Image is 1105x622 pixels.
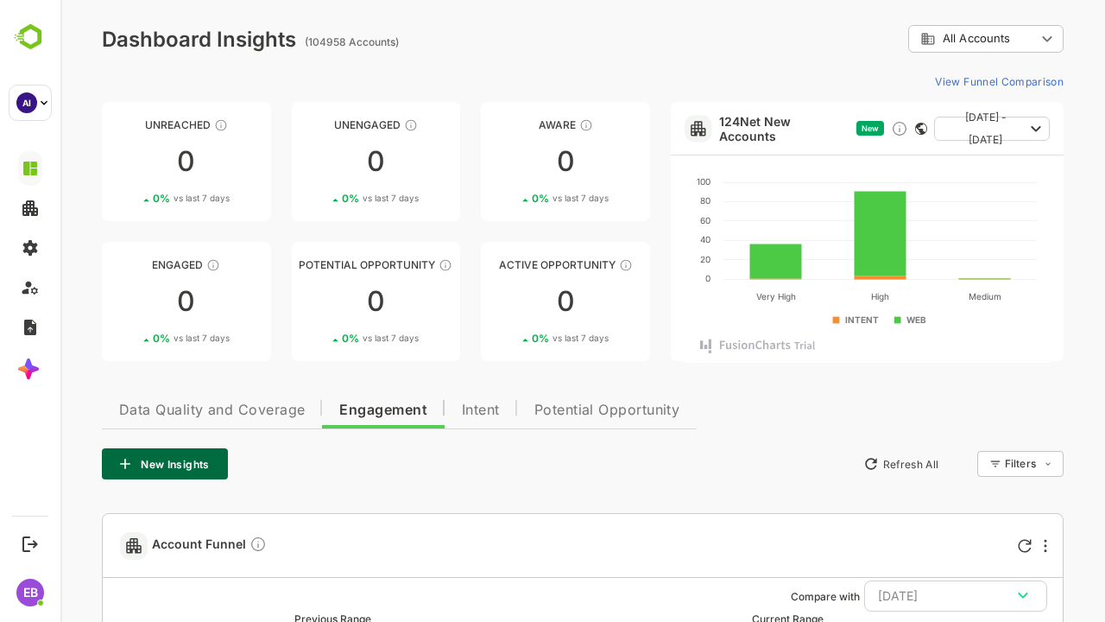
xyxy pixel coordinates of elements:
[855,123,867,135] div: This card does not support filter and segments
[420,148,590,175] div: 0
[113,332,169,345] span: vs last 7 days
[281,192,358,205] div: 0 %
[471,192,548,205] div: 0 %
[16,92,37,113] div: AI
[378,258,392,272] div: These accounts are MQAs and can be passed on to Inside Sales
[944,457,976,470] div: Filters
[907,291,940,301] text: Medium
[231,118,401,131] div: Unengaged
[848,22,1003,56] div: All Accounts
[41,448,167,479] button: New Insights
[957,539,971,553] div: Refresh
[344,118,357,132] div: These accounts have not shown enough engagement and need nurturing
[420,258,590,271] div: Active Opportunity
[92,192,169,205] div: 0 %
[41,102,211,221] a: UnreachedThese accounts have not been engaged with for a defined time period00%vs last 7 days
[695,291,735,302] text: Very High
[231,258,401,271] div: Potential Opportunity
[636,176,650,187] text: 100
[41,258,211,271] div: Engaged
[519,118,533,132] div: These accounts have just entered the buying cycle and need further nurturing
[41,148,211,175] div: 0
[874,117,989,141] button: [DATE] - [DATE]
[18,532,41,555] button: Logout
[302,192,358,205] span: vs last 7 days
[279,403,367,417] span: Engagement
[559,258,572,272] div: These accounts have open opportunities which might be at any of the Sales Stages
[401,403,439,417] span: Intent
[801,124,818,133] span: New
[16,579,44,606] div: EB
[983,539,987,553] div: More
[659,114,789,143] a: 124Net New Accounts
[231,102,401,221] a: UnengagedThese accounts have not shown enough engagement and need nurturing00%vs last 7 days
[811,291,829,302] text: High
[41,288,211,315] div: 0
[154,118,167,132] div: These accounts have not been engaged with for a defined time period
[804,581,987,612] button: [DATE]
[41,242,211,361] a: EngagedThese accounts are warm, further nurturing would qualify them to MQAs00%vs last 7 days
[943,448,1003,479] div: Filters
[41,118,211,131] div: Unreached
[113,192,169,205] span: vs last 7 days
[868,67,1003,95] button: View Funnel Comparison
[92,536,206,555] span: Account Funnel
[640,195,650,206] text: 80
[492,332,548,345] span: vs last 7 days
[244,35,344,48] ag: (104958 Accounts)
[492,192,548,205] span: vs last 7 days
[474,403,620,417] span: Potential Opportunity
[730,590,799,603] ag: Compare with
[860,31,976,47] div: All Accounts
[231,242,401,361] a: Potential OpportunityThese accounts are MQAs and can be passed on to Inside Sales00%vs last 7 days
[420,118,590,131] div: Aware
[231,148,401,175] div: 0
[92,332,169,345] div: 0 %
[887,106,963,151] span: [DATE] - [DATE]
[59,403,244,417] span: Data Quality and Coverage
[41,27,236,52] div: Dashboard Insights
[640,254,650,264] text: 20
[420,242,590,361] a: Active OpportunityThese accounts have open opportunities which might be at any of the Sales Stage...
[281,332,358,345] div: 0 %
[830,120,848,137] div: Discover new ICP-fit accounts showing engagement — via intent surges, anonymous website visits, L...
[818,585,973,607] div: [DATE]
[302,332,358,345] span: vs last 7 days
[471,332,548,345] div: 0 %
[640,215,650,225] text: 60
[795,450,886,478] button: Refresh All
[9,21,53,54] img: BambooboxLogoMark.f1c84d78b4c51b1a7b5f700c9845e183.svg
[882,32,950,45] span: All Accounts
[189,536,206,555] div: Compare Funnel to any previous dates, and click on any plot in the current funnel to view the det...
[640,234,650,244] text: 40
[231,288,401,315] div: 0
[420,288,590,315] div: 0
[420,102,590,221] a: AwareThese accounts have just entered the buying cycle and need further nurturing00%vs last 7 days
[645,273,650,283] text: 0
[146,258,160,272] div: These accounts are warm, further nurturing would qualify them to MQAs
